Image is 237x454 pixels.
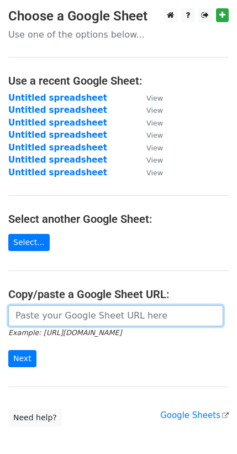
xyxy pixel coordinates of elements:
[8,350,36,367] input: Next
[8,105,107,115] a: Untitled spreadsheet
[8,409,62,426] a: Need help?
[146,156,163,164] small: View
[8,168,107,178] a: Untitled spreadsheet
[146,119,163,127] small: View
[160,410,229,420] a: Google Sheets
[8,328,122,337] small: Example: [URL][DOMAIN_NAME]
[8,29,229,40] p: Use one of the options below...
[182,401,237,454] iframe: Chat Widget
[135,93,163,103] a: View
[146,106,163,114] small: View
[135,105,163,115] a: View
[8,74,229,87] h4: Use a recent Google Sheet:
[8,118,107,128] a: Untitled spreadsheet
[8,155,107,165] a: Untitled spreadsheet
[8,305,223,326] input: Paste your Google Sheet URL here
[8,93,107,103] a: Untitled spreadsheet
[8,288,229,301] h4: Copy/paste a Google Sheet URL:
[135,168,163,178] a: View
[8,130,107,140] a: Untitled spreadsheet
[146,144,163,152] small: View
[146,169,163,177] small: View
[8,212,229,226] h4: Select another Google Sheet:
[8,8,229,24] h3: Choose a Google Sheet
[146,94,163,102] small: View
[135,155,163,165] a: View
[8,143,107,153] a: Untitled spreadsheet
[8,234,50,251] a: Select...
[135,118,163,128] a: View
[135,143,163,153] a: View
[135,130,163,140] a: View
[146,131,163,139] small: View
